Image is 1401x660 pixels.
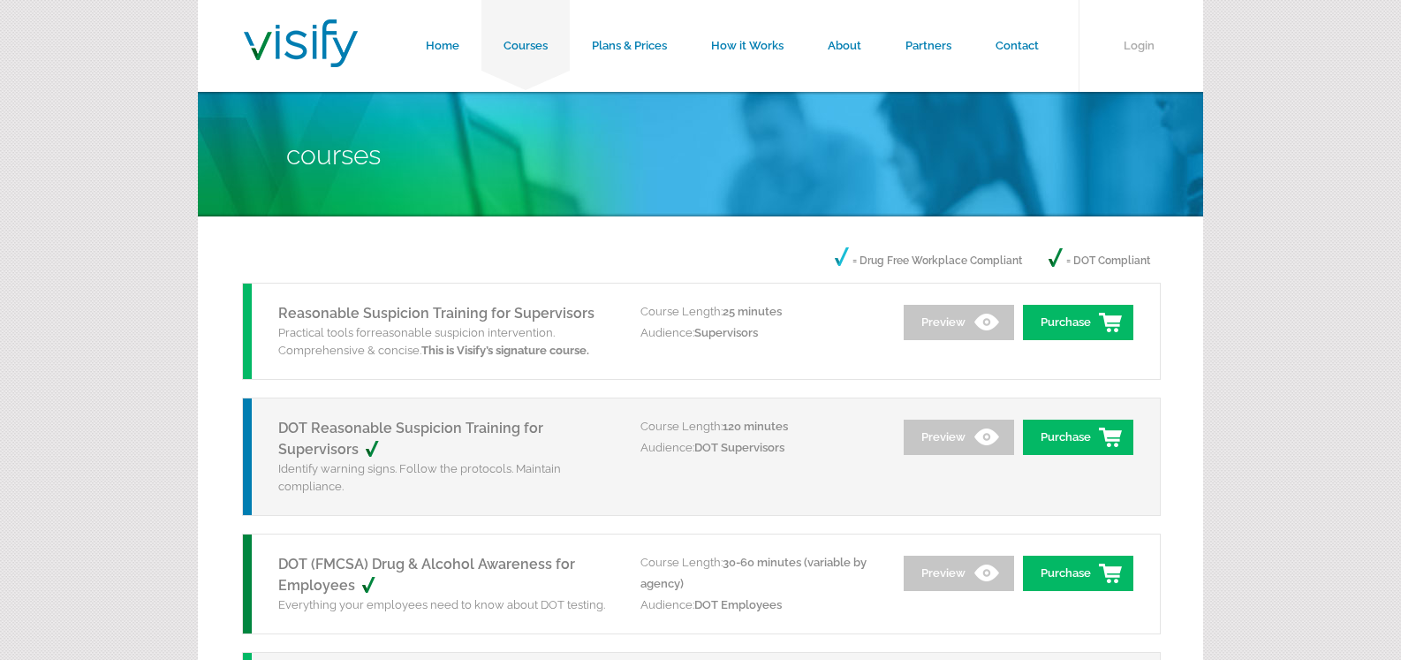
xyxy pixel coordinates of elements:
[904,420,1014,455] a: Preview
[640,322,879,344] p: Audience:
[244,19,358,67] img: Visify Training
[640,437,879,459] p: Audience:
[421,344,589,357] strong: This is Visify’s signature course.
[640,556,867,590] span: 30-60 minutes (variable by agency)
[244,47,358,72] a: Visify Training
[640,552,879,595] p: Course Length:
[278,596,614,614] p: Everything your employees need to know about DOT testing.
[1049,247,1150,274] p: = DOT Compliant
[694,441,784,454] span: DOT Supervisors
[286,140,381,171] span: Courses
[1023,420,1133,455] a: Purchase
[904,556,1014,591] a: Preview
[835,247,1022,274] p: = Drug Free Workplace Compliant
[278,460,614,496] p: Identify warning signs. Follow the protocols. Maintain compliance.
[694,598,782,611] span: DOT Employees
[278,326,589,357] span: reasonable suspicion intervention. Comprehensive & concise.
[723,305,782,318] span: 25 minutes
[278,420,543,458] a: DOT Reasonable Suspicion Training for Supervisors
[904,305,1014,340] a: Preview
[723,420,788,433] span: 120 minutes
[640,595,879,616] p: Audience:
[278,556,575,594] a: DOT (FMCSA) Drug & Alcohol Awareness for Employees
[1023,305,1133,340] a: Purchase
[278,324,614,360] p: Practical tools for
[1023,556,1133,591] a: Purchase
[640,301,879,322] p: Course Length:
[640,416,879,437] p: Course Length:
[694,326,758,339] span: Supervisors
[278,305,594,322] a: Reasonable Suspicion Training for Supervisors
